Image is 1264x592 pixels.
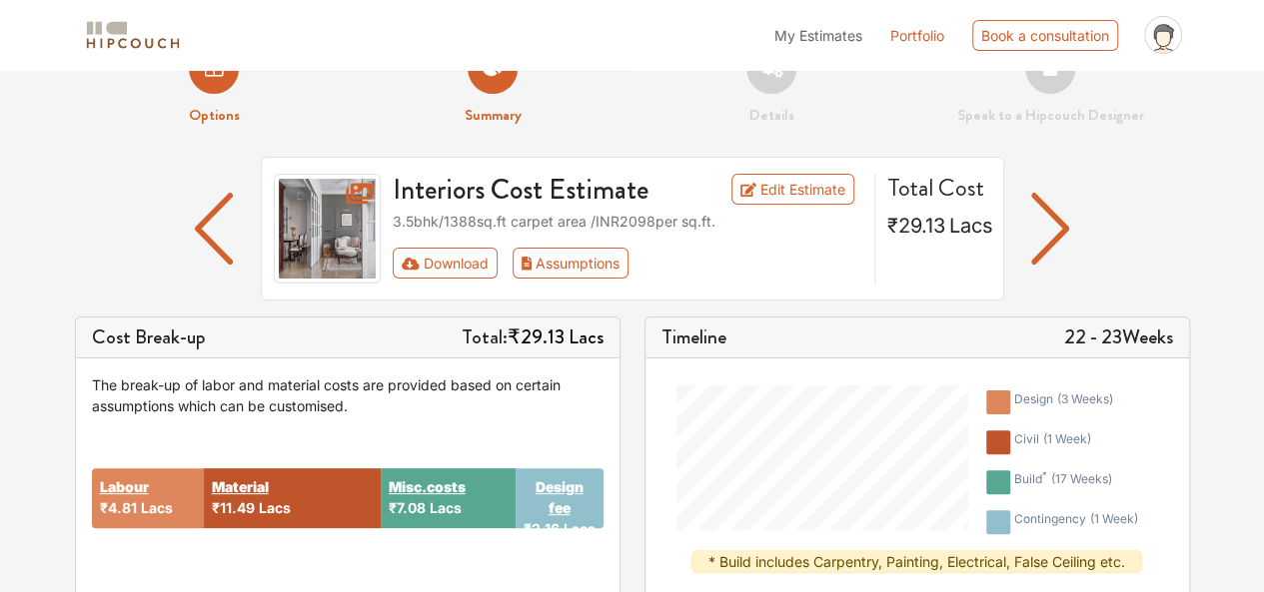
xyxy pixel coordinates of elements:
[524,520,560,537] span: ₹2.16
[508,322,565,351] span: ₹29.13
[393,248,644,279] div: First group
[381,174,709,208] h3: Interiors Cost Estimate
[389,476,466,497] button: Misc.costs
[524,476,596,518] button: Design fee
[389,499,426,516] span: ₹7.08
[890,25,944,46] a: Portfolio
[513,248,630,279] button: Assumptions
[83,18,183,53] img: logo-horizontal.svg
[1031,193,1070,265] img: arrow left
[949,214,993,238] span: Lacs
[957,104,1144,126] strong: Speak to a Hipcouch Designer
[100,499,137,516] span: ₹4.81
[887,174,987,203] h4: Total Cost
[100,476,149,497] button: Labour
[393,248,862,279] div: Toolbar with button groups
[1051,471,1112,486] span: ( 17 weeks )
[212,499,255,516] span: ₹11.49
[749,104,794,126] strong: Details
[274,174,382,284] img: gallery
[189,104,240,126] strong: Options
[92,374,604,416] div: The break-up of labor and material costs are provided based on certain assumptions which can be c...
[212,476,269,497] button: Material
[393,211,862,232] div: 3.5bhk / 1388 sq.ft carpet area /INR 2098 per sq.ft.
[661,325,726,349] h5: Timeline
[195,193,234,265] img: arrow left
[259,499,291,516] span: Lacs
[465,104,522,126] strong: Summary
[1014,430,1091,454] div: civil
[462,325,604,349] h5: Total:
[83,13,183,58] span: logo-horizontal.svg
[1057,391,1113,406] span: ( 3 weeks )
[972,20,1118,51] div: Book a consultation
[691,550,1142,573] div: * Build includes Carpentry, Painting, Electrical, False Ceiling etc.
[774,27,862,44] span: My Estimates
[569,322,604,351] span: Lacs
[141,499,173,516] span: Lacs
[564,520,596,537] span: Lacs
[1043,431,1091,446] span: ( 1 week )
[92,325,206,349] h5: Cost Break-up
[1014,470,1112,494] div: build
[887,214,945,238] span: ₹29.13
[430,499,462,516] span: Lacs
[1014,390,1113,414] div: design
[731,174,854,205] a: Edit Estimate
[1014,510,1138,534] div: contingency
[1064,325,1173,349] h5: 22 - 23 Weeks
[1090,511,1138,526] span: ( 1 week )
[393,248,498,279] button: Download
